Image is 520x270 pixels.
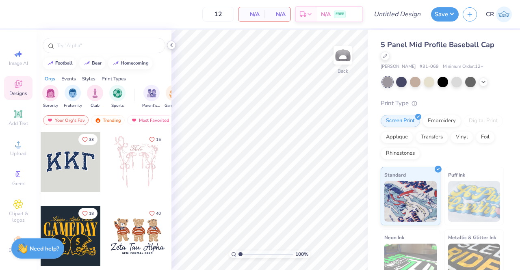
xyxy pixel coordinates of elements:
img: Sorority Image [46,89,55,98]
button: Like [145,134,165,145]
img: Back [335,47,351,63]
div: Events [61,75,76,82]
button: Like [145,208,165,219]
span: Add Text [9,120,28,127]
div: Foil [476,131,495,143]
div: bear [92,61,102,65]
span: CR [486,10,494,19]
span: Sports [111,103,124,109]
span: Neon Ink [384,233,404,242]
button: filter button [109,85,126,109]
div: Vinyl [451,131,473,143]
span: Upload [10,150,26,157]
button: Like [78,134,97,145]
img: most_fav.gif [131,117,137,123]
img: trending.gif [95,117,101,123]
img: Puff Ink [448,181,500,222]
div: Orgs [45,75,55,82]
span: Clipart & logos [4,210,32,223]
span: Greek [12,180,25,187]
strong: Need help? [30,245,59,253]
img: Fraternity Image [68,89,77,98]
a: CR [486,6,512,22]
span: 40 [156,212,161,216]
span: 18 [89,212,94,216]
span: Sorority [43,103,58,109]
span: FREE [336,11,344,17]
button: football [43,57,76,69]
span: Club [91,103,100,109]
button: Like [78,208,97,219]
span: Decorate [9,247,28,253]
span: [PERSON_NAME] [381,63,416,70]
div: Trending [91,115,125,125]
div: Styles [82,75,95,82]
button: filter button [64,85,82,109]
div: Print Types [102,75,126,82]
img: Parent's Weekend Image [147,89,156,98]
span: 15 [156,138,161,142]
span: Standard [384,171,406,179]
div: Back [338,67,348,75]
button: homecoming [108,57,152,69]
img: most_fav.gif [47,117,53,123]
span: Fraternity [64,103,82,109]
button: Save [431,7,459,22]
button: filter button [87,85,103,109]
div: homecoming [121,61,149,65]
div: Embroidery [422,115,461,127]
img: Club Image [91,89,100,98]
input: Untitled Design [367,6,427,22]
img: trend_line.gif [84,61,90,66]
div: filter for Parent's Weekend [142,85,161,109]
span: Puff Ink [448,171,465,179]
img: Conner Roberts [496,6,512,22]
div: Transfers [416,131,448,143]
span: Minimum Order: 12 + [443,63,483,70]
div: football [55,61,73,65]
span: # 31-069 [420,63,439,70]
img: Sports Image [113,89,122,98]
button: filter button [42,85,58,109]
img: trend_line.gif [113,61,119,66]
span: Game Day [165,103,183,109]
span: Parent's Weekend [142,103,161,109]
button: bear [79,57,105,69]
div: Rhinestones [381,147,420,160]
div: filter for Sports [109,85,126,109]
span: N/A [321,10,331,19]
span: 33 [89,138,94,142]
img: Standard [384,181,437,222]
div: Most Favorited [127,115,173,125]
input: – – [202,7,234,22]
img: trend_line.gif [47,61,54,66]
button: filter button [165,85,183,109]
div: filter for Club [87,85,103,109]
div: Print Type [381,99,504,108]
div: filter for Sorority [42,85,58,109]
span: N/A [269,10,286,19]
span: 5 Panel Mid Profile Baseball Cap [381,40,494,50]
button: filter button [142,85,161,109]
div: Digital Print [464,115,503,127]
div: Your Org's Fav [43,115,89,125]
span: Metallic & Glitter Ink [448,233,496,242]
span: Image AI [9,60,28,67]
img: Game Day Image [169,89,179,98]
div: filter for Fraternity [64,85,82,109]
input: Try "Alpha" [56,41,160,50]
span: N/A [243,10,260,19]
div: Applique [381,131,413,143]
div: Screen Print [381,115,420,127]
div: filter for Game Day [165,85,183,109]
span: 100 % [295,251,308,258]
span: Designs [9,90,27,97]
